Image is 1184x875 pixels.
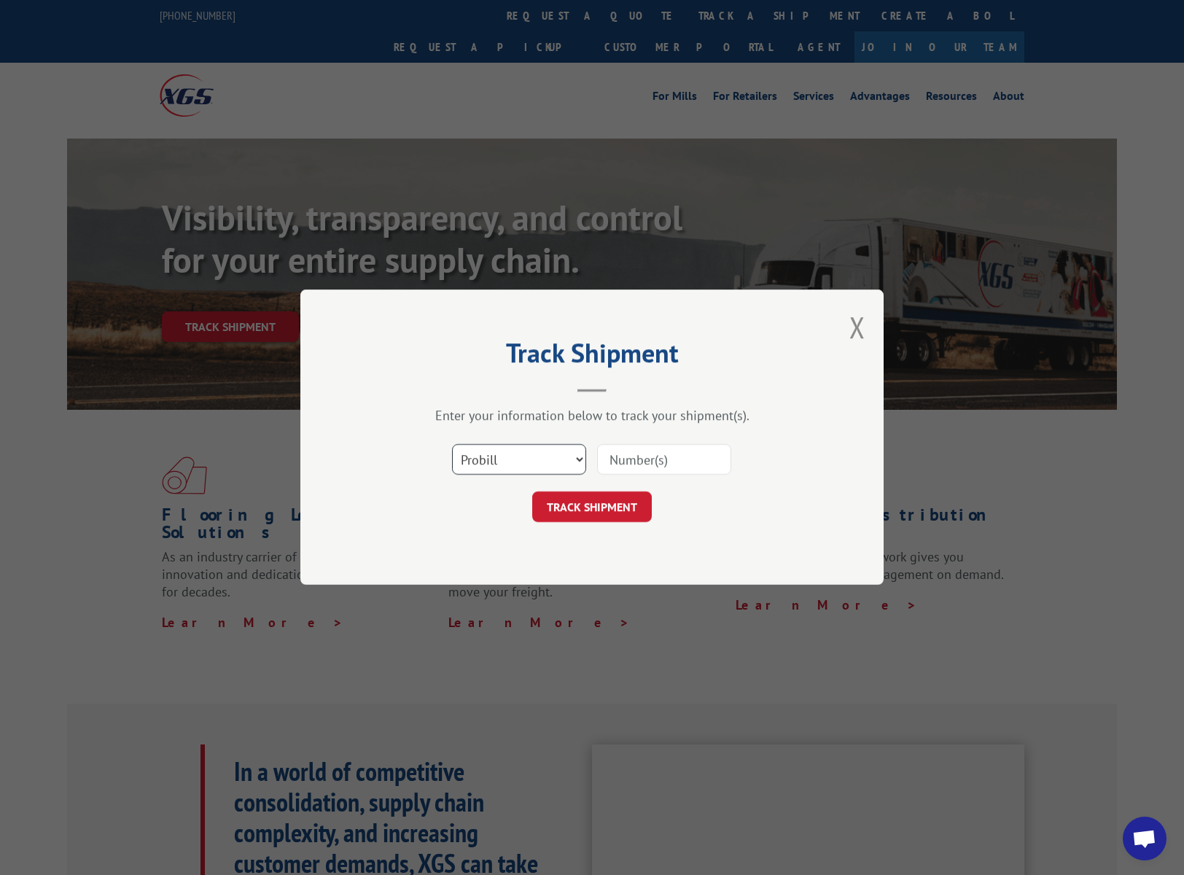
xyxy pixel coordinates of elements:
[532,492,652,523] button: TRACK SHIPMENT
[1123,817,1167,860] a: Open chat
[373,408,811,424] div: Enter your information below to track your shipment(s).
[849,308,865,346] button: Close modal
[373,343,811,370] h2: Track Shipment
[597,445,731,475] input: Number(s)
